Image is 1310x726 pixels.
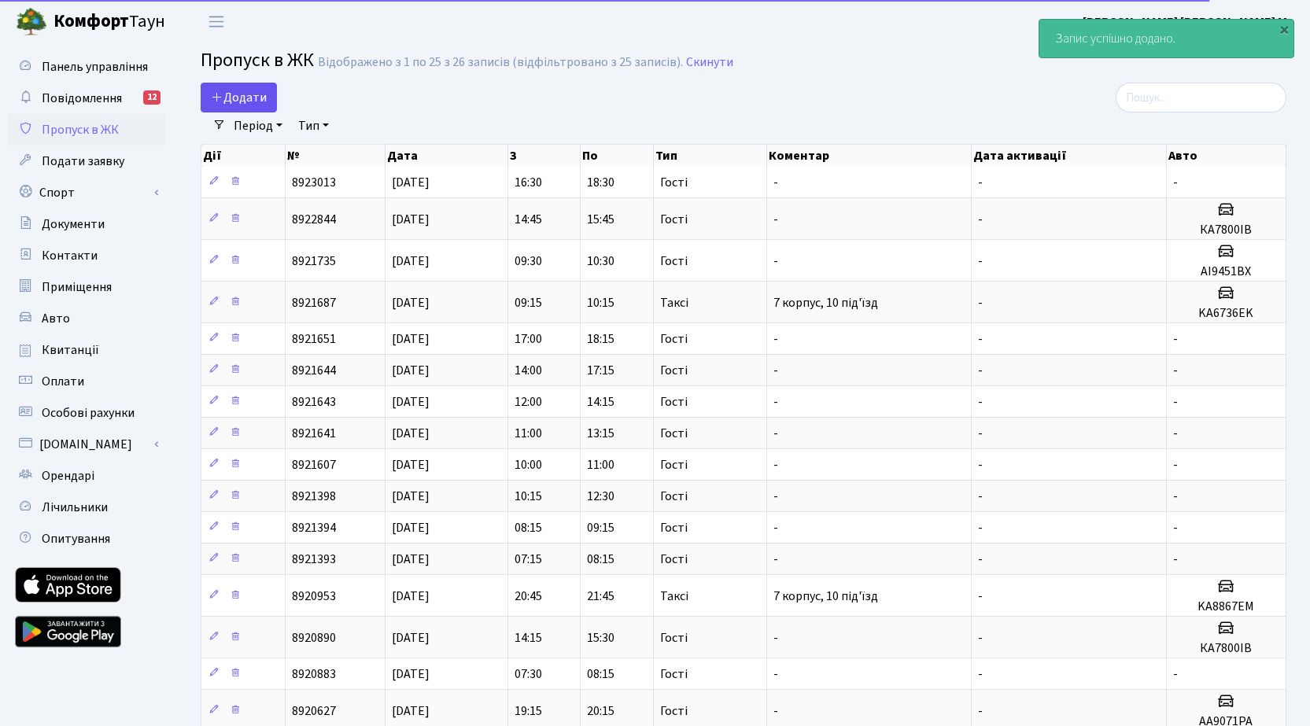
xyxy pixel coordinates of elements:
[292,362,336,379] span: 8921644
[686,55,733,70] a: Скинути
[660,176,688,189] span: Гості
[587,702,614,720] span: 20:15
[773,702,778,720] span: -
[201,46,314,74] span: Пропуск в ЖК
[587,588,614,605] span: 21:45
[292,551,336,568] span: 8921393
[660,427,688,440] span: Гості
[42,90,122,107] span: Повідомлення
[773,330,778,348] span: -
[587,456,614,474] span: 11:00
[16,6,47,38] img: logo.png
[978,174,983,191] span: -
[1173,641,1279,656] h5: КА7800ІВ
[42,278,112,296] span: Приміщення
[767,145,972,167] th: Коментар
[978,252,983,270] span: -
[54,9,165,35] span: Таун
[587,362,614,379] span: 17:15
[587,425,614,442] span: 13:15
[978,519,983,536] span: -
[1173,551,1178,568] span: -
[660,255,688,267] span: Гості
[392,330,430,348] span: [DATE]
[292,519,336,536] span: 8921394
[8,429,165,460] a: [DOMAIN_NAME]
[227,112,289,139] a: Період
[587,488,614,505] span: 12:30
[42,530,110,547] span: Опитування
[1039,20,1293,57] div: Запис успішно додано.
[773,425,778,442] span: -
[292,252,336,270] span: 8921735
[42,247,98,264] span: Контакти
[587,294,614,311] span: 10:15
[978,393,983,411] span: -
[660,213,688,226] span: Гості
[515,174,542,191] span: 16:30
[515,519,542,536] span: 08:15
[1173,362,1178,379] span: -
[508,145,581,167] th: З
[587,519,614,536] span: 09:15
[292,393,336,411] span: 8921643
[515,456,542,474] span: 10:00
[8,146,165,177] a: Подати заявку
[515,665,542,683] span: 07:30
[1173,488,1178,505] span: -
[978,294,983,311] span: -
[292,488,336,505] span: 8921398
[515,629,542,647] span: 14:15
[42,310,70,327] span: Авто
[392,551,430,568] span: [DATE]
[515,425,542,442] span: 11:00
[42,58,148,76] span: Панель управління
[392,488,430,505] span: [DATE]
[42,341,99,359] span: Квитанції
[773,488,778,505] span: -
[660,490,688,503] span: Гості
[1173,306,1279,321] h5: KA6736EK
[392,174,430,191] span: [DATE]
[773,174,778,191] span: -
[1173,456,1178,474] span: -
[978,629,983,647] span: -
[8,397,165,429] a: Особові рахунки
[660,705,688,717] span: Гості
[1173,330,1178,348] span: -
[292,665,336,683] span: 8920883
[54,9,129,34] b: Комфорт
[42,404,135,422] span: Особові рахунки
[587,393,614,411] span: 14:15
[515,488,542,505] span: 10:15
[1173,519,1178,536] span: -
[587,665,614,683] span: 08:15
[773,211,778,228] span: -
[515,393,542,411] span: 12:00
[292,112,335,139] a: Тип
[978,362,983,379] span: -
[392,629,430,647] span: [DATE]
[8,303,165,334] a: Авто
[660,590,688,603] span: Таксі
[292,456,336,474] span: 8921607
[660,396,688,408] span: Гості
[654,145,767,167] th: Тип
[201,83,277,112] a: Додати
[42,121,119,138] span: Пропуск в ЖК
[8,523,165,555] a: Опитування
[392,211,430,228] span: [DATE]
[8,114,165,146] a: Пропуск в ЖК
[201,145,286,167] th: Дії
[8,492,165,523] a: Лічильники
[978,488,983,505] span: -
[1276,21,1292,37] div: ×
[197,9,236,35] button: Переключити навігацію
[392,393,430,411] span: [DATE]
[978,425,983,442] span: -
[773,588,878,605] span: 7 корпус, 10 під'їзд
[1173,223,1279,238] h5: КА7800ІВ
[392,519,430,536] span: [DATE]
[8,177,165,208] a: Спорт
[515,551,542,568] span: 07:15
